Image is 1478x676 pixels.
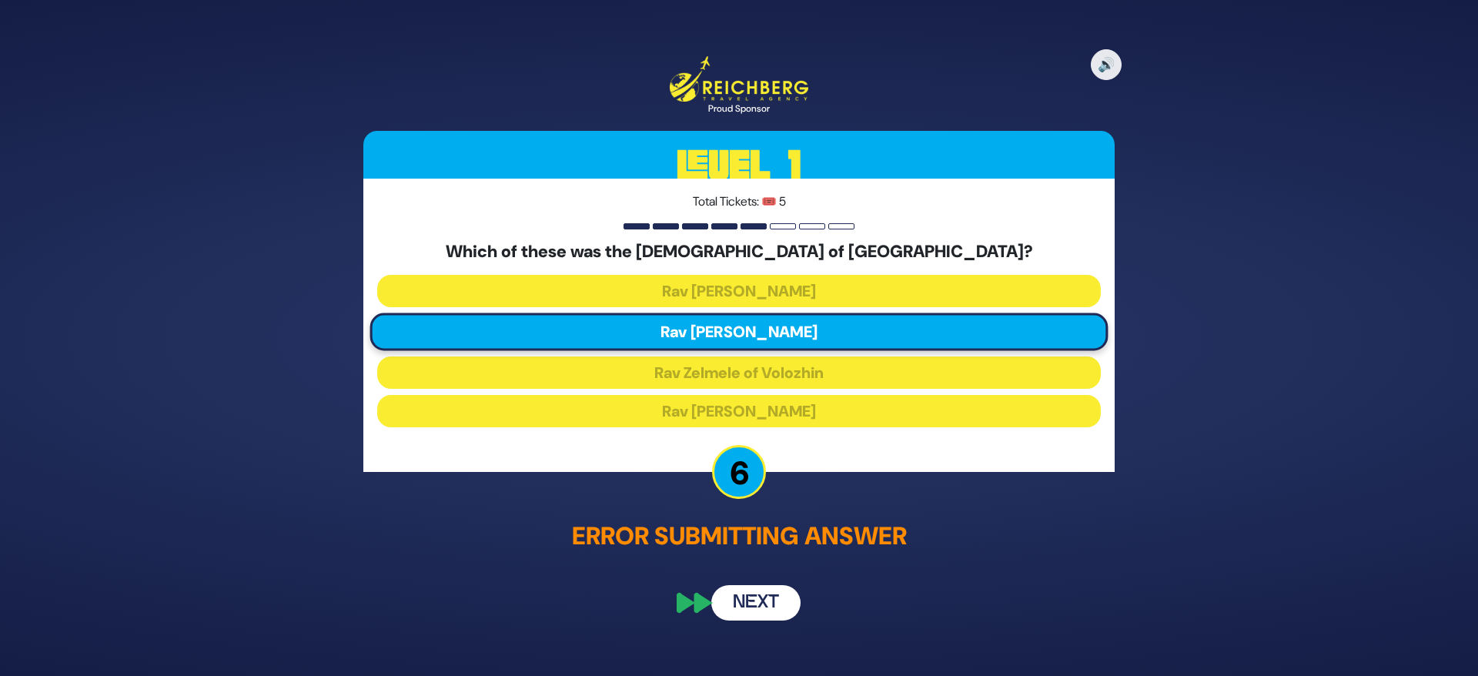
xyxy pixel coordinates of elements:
p: 6 [712,444,766,498]
button: Rav [PERSON_NAME] [377,274,1101,306]
button: 🔊 [1091,49,1122,80]
button: Rav [PERSON_NAME] [370,313,1108,350]
button: Rav Zelmele of Volozhin [377,356,1101,388]
p: Error submitting answer [363,517,1115,554]
div: Proud Sponsor [670,102,808,115]
button: Next [711,584,801,620]
h3: Level 1 [363,131,1115,200]
p: Total Tickets: 🎟️ 5 [377,192,1101,211]
h5: Which of these was the [DEMOGRAPHIC_DATA] of [GEOGRAPHIC_DATA]? [377,242,1101,262]
button: Rav [PERSON_NAME] [377,394,1101,427]
img: Reichberg Travel [670,56,808,102]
